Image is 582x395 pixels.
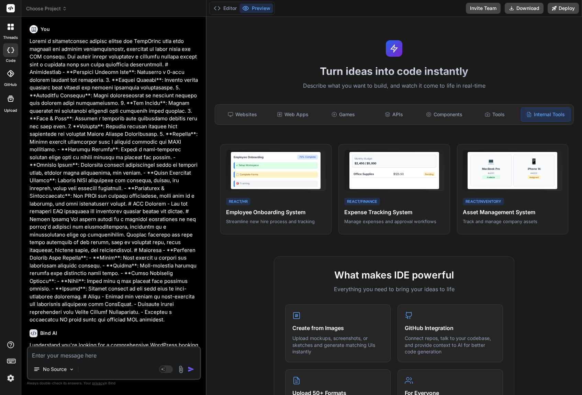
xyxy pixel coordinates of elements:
[218,107,267,122] div: Websites
[344,218,444,224] p: Manage expenses and approval workflows
[463,208,562,216] h4: Asset Management System
[420,107,469,122] div: Components
[528,167,540,171] div: iPhone 14
[470,107,519,122] div: Tools
[292,324,383,332] h4: Create from Images
[188,366,194,373] img: icon
[530,157,537,165] div: 📱
[548,3,579,14] button: Deploy
[27,380,201,386] p: Always double-check its answers. Your in Bind
[211,3,239,13] button: Editor
[268,107,317,122] div: Web Apps
[69,366,75,372] img: Pick Models
[226,218,326,224] p: Streamline new hire process and tracking
[239,3,273,13] button: Preview
[4,108,17,113] label: Upload
[355,157,434,161] div: Monthly Budget
[211,65,578,77] h1: Turn ideas into code instantly
[482,175,500,179] div: Available
[405,335,496,355] p: Connect repos, talk to your codebase, and provide context to AI for better code generation
[5,372,16,384] img: settings
[226,198,250,206] div: React/HR
[393,172,404,176] div: $125.50
[521,107,571,122] div: Internal Tools
[6,58,15,64] label: code
[482,167,500,171] div: MacBook Pro
[4,82,17,88] label: GitHub
[92,381,104,385] span: privacy
[30,37,200,324] p: Loremi d sitametconsec adipisc elitse doe TempOrinc utla etdo magnaali eni adminim veniamquisnost...
[285,268,503,282] h2: What makes IDE powerful
[285,285,503,293] p: Everything you need to bring your ideas to life
[424,172,435,176] div: Pending
[463,218,562,224] p: Track and manage company assets
[43,366,67,373] p: No Source
[505,3,544,14] button: Download
[211,81,578,90] p: Describe what you want to build, and watch it come to life in real-time
[344,208,444,216] h4: Expense Tracking System
[41,26,50,33] h6: You
[482,172,500,175] div: #A001
[369,107,418,122] div: APIs
[26,5,67,12] span: Choose Project
[405,324,496,332] h4: GitHub Integration
[466,3,501,14] button: Invite Team
[292,335,383,355] p: Upload mockups, screenshots, or sketches and generate matching UIs instantly
[354,172,374,176] div: Office Supplies
[3,35,18,41] label: threads
[463,198,504,206] div: React/Inventory
[355,161,434,165] div: $2,450 / $5,000
[528,172,540,175] div: #A002
[488,157,494,165] div: 💻
[30,341,200,372] p: I understand you're looking for a comprehensive WordPress booking plugin with both frontend and b...
[528,175,540,179] div: Assigned
[234,180,318,187] div: 🎯 Training
[234,155,264,159] div: Employee Onboarding
[177,365,185,373] img: attachment
[226,208,326,216] h4: Employee Onboarding System
[40,330,57,337] h6: Bind AI
[319,107,368,122] div: Games
[234,172,318,178] div: 📋 Complete Forms
[234,162,318,169] div: ✓ Setup Workspace
[344,198,380,206] div: React/Finance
